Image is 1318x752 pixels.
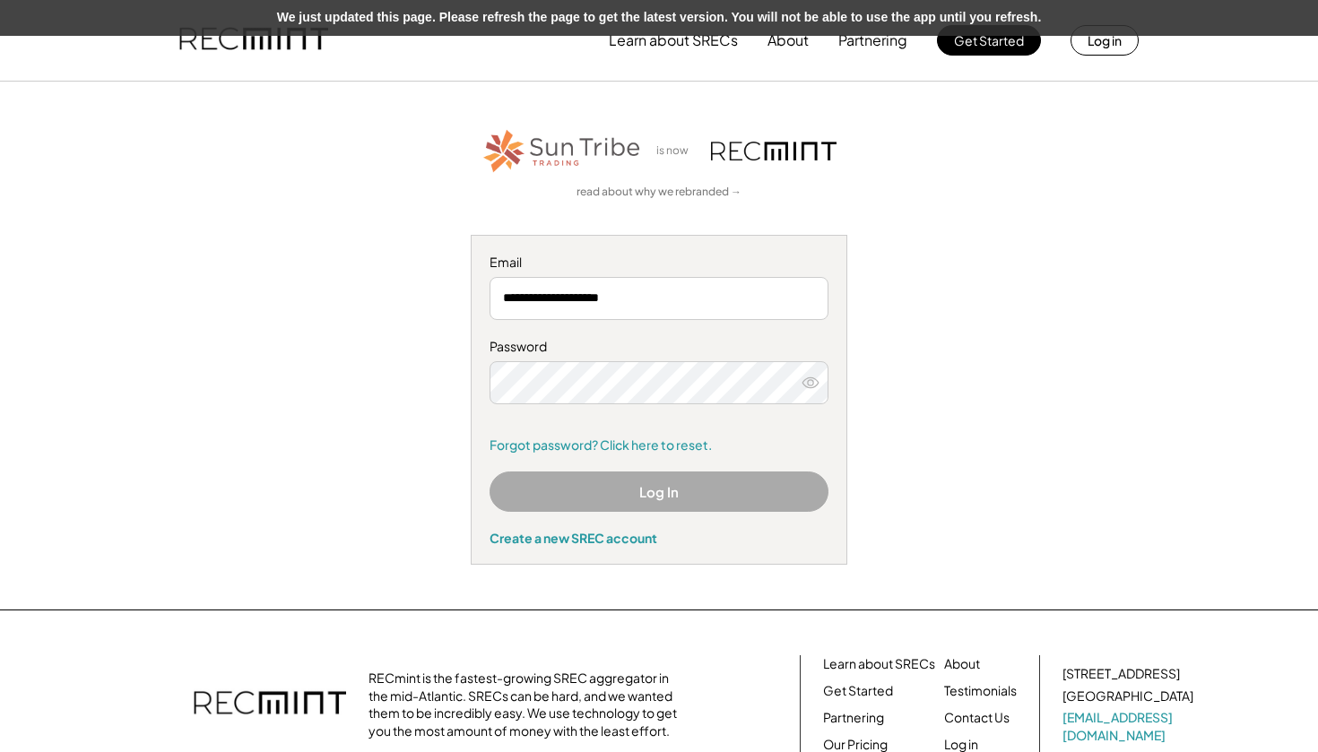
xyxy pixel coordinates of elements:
[767,22,809,58] button: About
[711,142,837,160] img: recmint-logotype%403x.png
[823,682,893,700] a: Get Started
[577,185,741,200] a: read about why we rebranded →
[944,709,1010,727] a: Contact Us
[1062,709,1197,744] a: [EMAIL_ADDRESS][DOMAIN_NAME]
[194,673,346,736] img: recmint-logotype%403x.png
[823,655,935,673] a: Learn about SRECs
[823,709,884,727] a: Partnering
[944,655,980,673] a: About
[490,338,828,356] div: Password
[490,471,828,512] button: Log In
[1062,665,1180,683] div: [STREET_ADDRESS]
[944,682,1017,700] a: Testimonials
[1062,687,1193,705] div: [GEOGRAPHIC_DATA]
[481,126,643,176] img: STT_Horizontal_Logo%2B-%2BColor.png
[369,670,687,739] div: RECmint is the fastest-growing SREC aggregator in the mid-Atlantic. SRECs can be hard, and we wan...
[937,25,1041,56] button: Get Started
[179,10,328,71] img: recmint-logotype%403x.png
[1071,25,1139,56] button: Log in
[652,143,702,159] div: is now
[609,22,738,58] button: Learn about SRECs
[490,437,828,454] a: Forgot password? Click here to reset.
[490,254,828,272] div: Email
[838,22,907,58] button: Partnering
[490,530,828,546] div: Create a new SREC account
